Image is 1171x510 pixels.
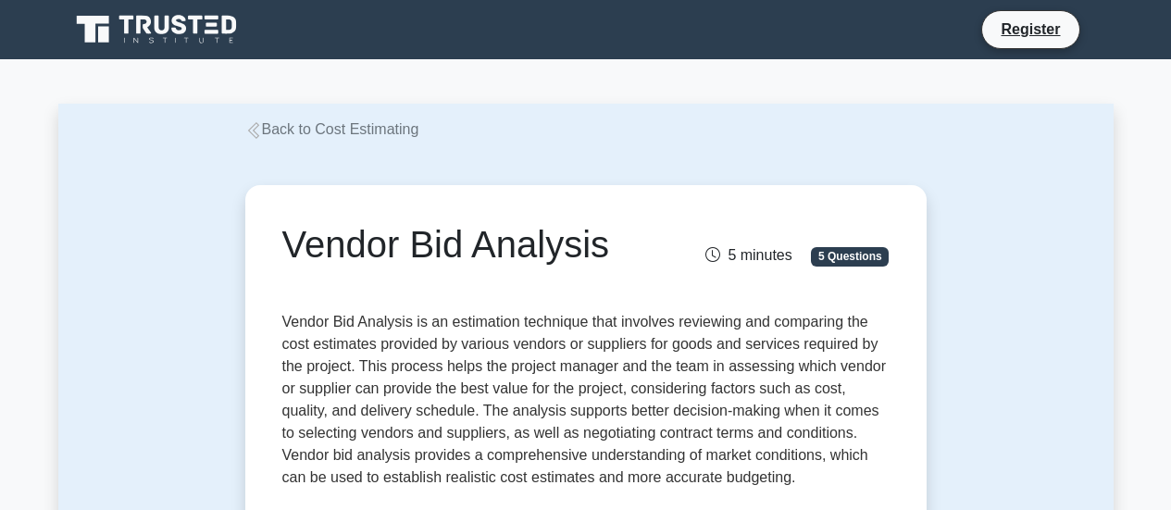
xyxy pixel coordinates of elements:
[705,247,791,263] span: 5 minutes
[245,121,419,137] a: Back to Cost Estimating
[282,222,679,267] h1: Vendor Bid Analysis
[990,18,1071,41] a: Register
[811,247,889,266] span: 5 Questions
[282,311,890,496] p: Vendor Bid Analysis is an estimation technique that involves reviewing and comparing the cost est...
